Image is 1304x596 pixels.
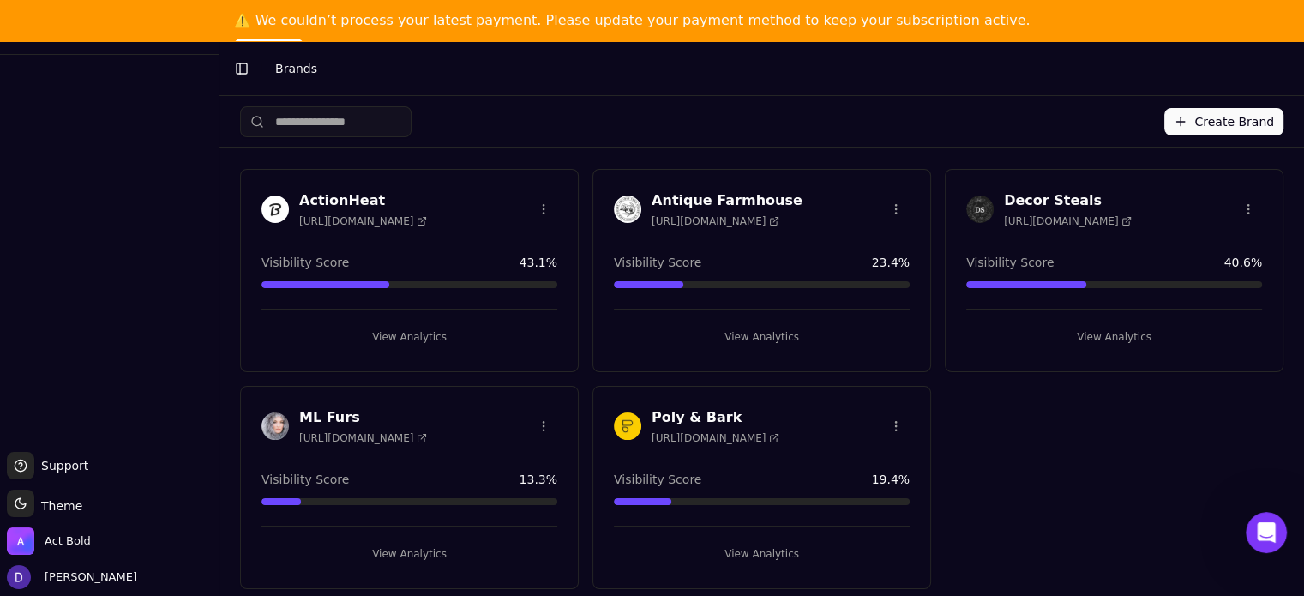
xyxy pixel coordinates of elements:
[299,190,427,211] h3: ActionHeat
[872,471,910,488] span: 19.4 %
[614,412,641,440] img: Poly & Bark
[275,62,317,75] span: Brands
[275,60,1256,77] nav: breadcrumb
[7,565,31,589] img: David White
[872,254,910,271] span: 23.4 %
[1224,254,1262,271] span: 40.6 %
[45,533,91,549] span: Act Bold
[614,540,910,568] button: View Analytics
[34,457,88,474] span: Support
[520,471,557,488] span: 13.3 %
[652,214,779,228] span: [URL][DOMAIN_NAME]
[34,499,82,513] span: Theme
[7,527,34,555] img: Act Bold
[966,196,994,223] img: Decor Steals
[614,323,910,351] button: View Analytics
[299,214,427,228] span: [URL][DOMAIN_NAME]
[1246,512,1287,553] iframe: Intercom live chat
[261,540,557,568] button: View Analytics
[38,569,137,585] span: [PERSON_NAME]
[299,407,427,428] h3: ML Furs
[614,196,641,223] img: Antique Farmhouse
[261,412,289,440] img: ML Furs
[652,190,802,211] h3: Antique Farmhouse
[614,254,701,271] span: Visibility Score
[966,323,1262,351] button: View Analytics
[966,254,1054,271] span: Visibility Score
[234,12,1031,29] div: ⚠️ We couldn’t process your latest payment. Please update your payment method to keep your subscr...
[261,254,349,271] span: Visibility Score
[1164,108,1283,135] button: Create Brand
[520,254,557,271] span: 43.1 %
[261,471,349,488] span: Visibility Score
[261,196,289,223] img: ActionHeat
[261,323,557,351] button: View Analytics
[1004,190,1132,211] h3: Decor Steals
[299,431,427,445] span: [URL][DOMAIN_NAME]
[1004,214,1132,228] span: [URL][DOMAIN_NAME]
[652,407,779,428] h3: Poly & Bark
[7,565,137,589] button: Open user button
[234,39,303,59] a: Pay now
[7,527,91,555] button: Open organization switcher
[652,431,779,445] span: [URL][DOMAIN_NAME]
[614,471,701,488] span: Visibility Score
